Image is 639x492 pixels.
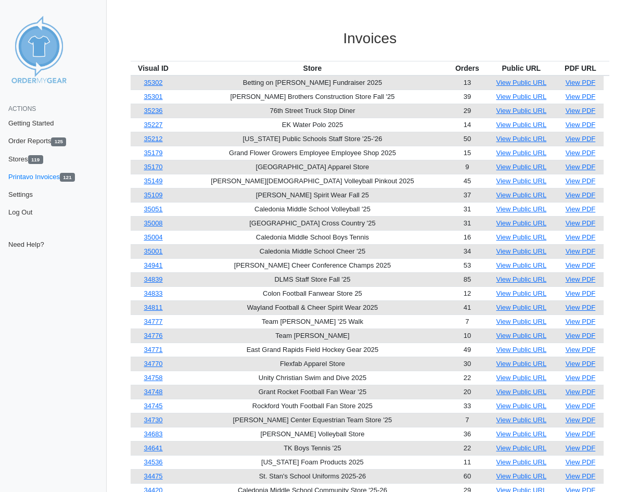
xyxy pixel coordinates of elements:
[144,261,162,269] a: 34941
[566,416,596,424] a: View PDF
[496,135,547,143] a: View Public URL
[496,247,547,255] a: View Public URL
[131,30,609,47] h3: Invoices
[449,244,486,258] td: 34
[496,304,547,311] a: View Public URL
[449,329,486,343] td: 10
[176,174,449,188] td: [PERSON_NAME][DEMOGRAPHIC_DATA] Volleyball Pinkout 2025
[449,230,486,244] td: 16
[176,455,449,469] td: [US_STATE] Foam Products 2025
[144,289,162,297] a: 34833
[144,388,162,396] a: 34748
[566,205,596,213] a: View PDF
[176,469,449,483] td: St. Stan's School Uniforms 2025-26
[176,385,449,399] td: Grant Rocket Football Fan Wear '25
[449,469,486,483] td: 60
[566,472,596,480] a: View PDF
[566,332,596,339] a: View PDF
[566,275,596,283] a: View PDF
[496,149,547,157] a: View Public URL
[496,233,547,241] a: View Public URL
[176,104,449,118] td: 76th Street Truck Stop Diner
[144,360,162,368] a: 34770
[449,160,486,174] td: 9
[176,258,449,272] td: [PERSON_NAME] Cheer Conference Champs 2025
[496,107,547,115] a: View Public URL
[144,93,162,100] a: 35301
[566,93,596,100] a: View PDF
[176,399,449,413] td: Rockford Youth Football Fan Store 2025
[496,416,547,424] a: View Public URL
[449,146,486,160] td: 15
[496,261,547,269] a: View Public URL
[496,121,547,129] a: View Public URL
[144,332,162,339] a: 34776
[449,441,486,455] td: 22
[144,304,162,311] a: 34811
[449,300,486,314] td: 41
[496,219,547,227] a: View Public URL
[176,357,449,371] td: Flexfab Apparel Store
[144,318,162,325] a: 34777
[176,244,449,258] td: Caledonia Middle School Cheer '25
[566,346,596,354] a: View PDF
[496,444,547,452] a: View Public URL
[566,163,596,171] a: View PDF
[176,132,449,146] td: [US_STATE] Public Schools Staff Store '25-'26
[176,329,449,343] td: Team [PERSON_NAME]
[566,430,596,438] a: View PDF
[449,371,486,385] td: 22
[144,233,162,241] a: 35004
[449,75,486,90] td: 13
[449,455,486,469] td: 11
[144,205,162,213] a: 35051
[144,107,162,115] a: 35236
[566,121,596,129] a: View PDF
[496,332,547,339] a: View Public URL
[144,163,162,171] a: 35170
[144,121,162,129] a: 35227
[176,75,449,90] td: Betting on [PERSON_NAME] Fundraiser 2025
[449,385,486,399] td: 20
[566,458,596,466] a: View PDF
[449,188,486,202] td: 37
[176,61,449,75] th: Store
[176,343,449,357] td: East Grand Rapids Field Hockey Gear 2025
[566,261,596,269] a: View PDF
[176,272,449,286] td: DLMS Staff Store Fall '25
[496,318,547,325] a: View Public URL
[566,304,596,311] a: View PDF
[176,314,449,329] td: Team [PERSON_NAME] '25 Walk
[496,93,547,100] a: View Public URL
[557,61,604,75] th: PDF URL
[566,289,596,297] a: View PDF
[176,90,449,104] td: [PERSON_NAME] Brothers Construction Store Fall '25
[449,258,486,272] td: 53
[449,427,486,441] td: 36
[449,90,486,104] td: 39
[566,191,596,199] a: View PDF
[144,346,162,354] a: 34771
[566,374,596,382] a: View PDF
[449,118,486,132] td: 14
[566,247,596,255] a: View PDF
[60,173,75,182] span: 121
[144,149,162,157] a: 35179
[449,399,486,413] td: 33
[51,137,66,146] span: 125
[176,300,449,314] td: Wayland Football & Cheer Spirit Wear 2025
[144,444,162,452] a: 34641
[449,216,486,230] td: 31
[144,219,162,227] a: 35008
[144,472,162,480] a: 34475
[28,155,43,164] span: 119
[449,413,486,427] td: 7
[566,219,596,227] a: View PDF
[449,272,486,286] td: 85
[144,191,162,199] a: 35109
[144,275,162,283] a: 34839
[449,343,486,357] td: 49
[144,402,162,410] a: 34745
[566,149,596,157] a: View PDF
[449,202,486,216] td: 31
